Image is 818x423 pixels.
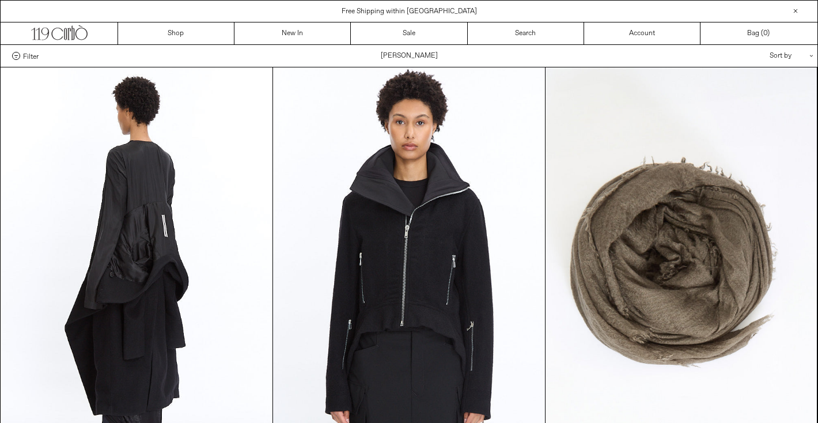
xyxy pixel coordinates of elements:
a: Search [468,22,584,44]
span: 0 [763,29,767,38]
a: Free Shipping within [GEOGRAPHIC_DATA] [342,7,477,16]
div: Sort by [702,45,806,67]
a: Bag () [700,22,817,44]
span: Filter [23,52,39,60]
a: New In [234,22,351,44]
span: ) [763,28,770,39]
a: Shop [118,22,234,44]
a: Account [584,22,700,44]
a: Sale [351,22,467,44]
